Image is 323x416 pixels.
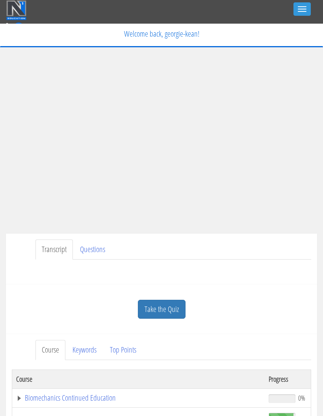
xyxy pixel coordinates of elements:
[16,394,261,402] a: Biomechanics Continued Education
[12,370,265,388] th: Course
[6,24,317,44] p: Welcome back, georgie-kean!
[6,20,24,31] a: 0
[74,240,111,260] a: Questions
[104,340,143,360] a: Top Points
[14,22,24,32] span: 0
[35,340,65,360] a: Course
[265,370,311,388] th: Progress
[66,340,103,360] a: Keywords
[138,300,186,319] a: Take the Quiz
[35,240,73,260] a: Transcript
[298,394,305,402] span: 0%
[6,0,26,20] img: n1-education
